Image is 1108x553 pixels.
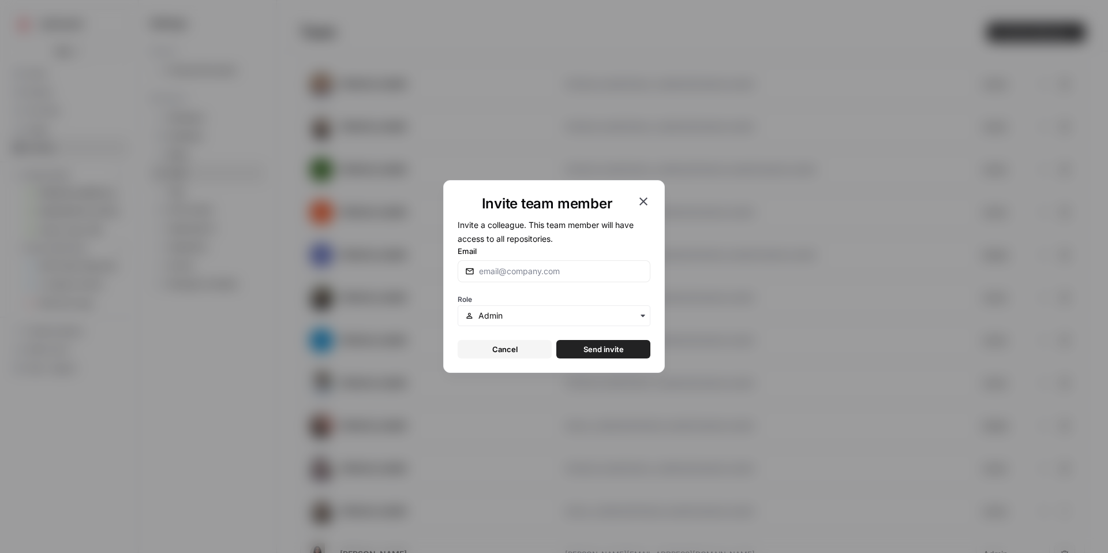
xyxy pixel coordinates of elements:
[478,310,643,322] input: Admin
[479,266,643,277] input: email@company.com
[492,343,518,355] span: Cancel
[458,195,637,213] h1: Invite team member
[458,220,634,244] span: Invite a colleague. This team member will have access to all repositories.
[458,340,552,358] button: Cancel
[458,245,650,257] label: Email
[458,295,472,304] span: Role
[556,340,650,358] button: Send invite
[583,343,624,355] span: Send invite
